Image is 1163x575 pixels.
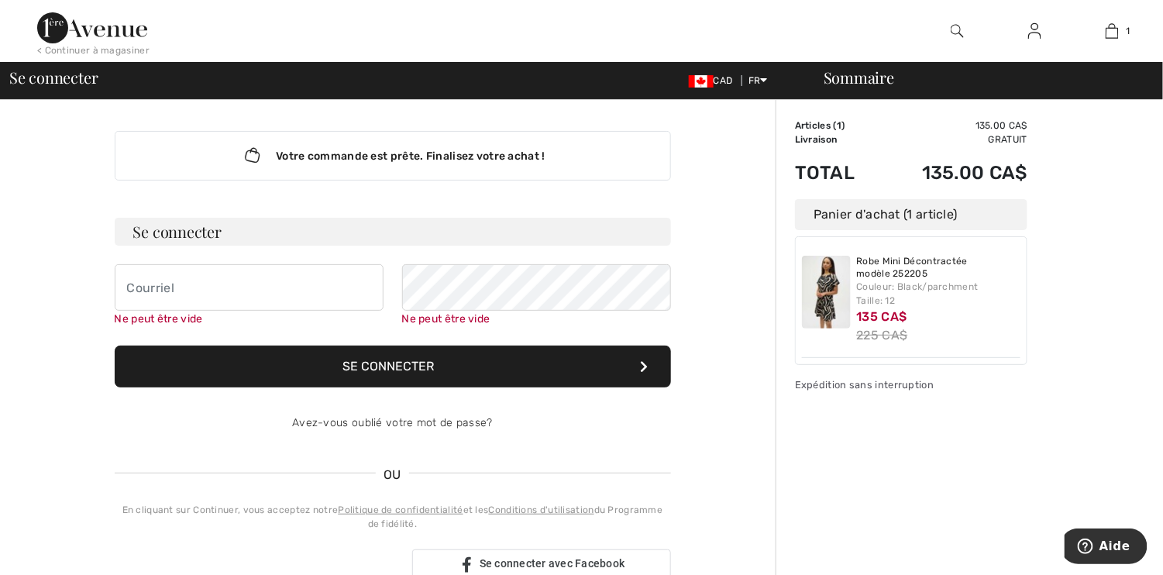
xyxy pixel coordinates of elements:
[115,218,671,246] h3: Se connecter
[9,70,98,85] span: Se connecter
[480,557,625,570] span: Se connecter avec Facebook
[376,466,409,484] span: OU
[805,70,1154,85] div: Sommaire
[837,120,841,131] span: 1
[489,504,594,515] a: Conditions d'utilisation
[795,119,879,133] td: Articles ( )
[857,328,908,343] s: 225 CA$
[1016,22,1054,41] a: Se connecter
[748,75,768,86] span: FR
[115,131,671,181] div: Votre commande est prête. Finalisez votre achat !
[1106,22,1119,40] img: Mon panier
[115,311,384,327] div: Ne peut être vide
[1028,22,1041,40] img: Mes infos
[879,119,1027,133] td: 135.00 CA$
[292,416,493,429] a: Avez-vous oublié votre mot de passe?
[37,12,147,43] img: 1ère Avenue
[795,146,879,199] td: Total
[795,199,1027,230] div: Panier d'achat (1 article)
[338,504,463,515] a: Politique de confidentialité
[879,146,1027,199] td: 135.00 CA$
[879,133,1027,146] td: Gratuit
[689,75,739,86] span: CAD
[402,311,671,327] div: Ne peut être vide
[115,264,384,311] input: Courriel
[857,280,1021,308] div: Couleur: Black/parchment Taille: 12
[795,377,1027,392] div: Expédition sans interruption
[37,43,150,57] div: < Continuer à magasiner
[1127,24,1130,38] span: 1
[115,346,671,387] button: Se connecter
[951,22,964,40] img: recherche
[802,256,851,329] img: Robe Mini Décontractée modèle 252205
[795,133,879,146] td: Livraison
[1074,22,1150,40] a: 1
[857,256,1021,280] a: Robe Mini Décontractée modèle 252205
[689,75,714,88] img: Canadian Dollar
[857,309,907,324] span: 135 CA$
[115,503,671,531] div: En cliquant sur Continuer, vous acceptez notre et les du Programme de fidélité.
[1065,529,1148,567] iframe: Ouvre un widget dans lequel vous pouvez trouver plus d’informations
